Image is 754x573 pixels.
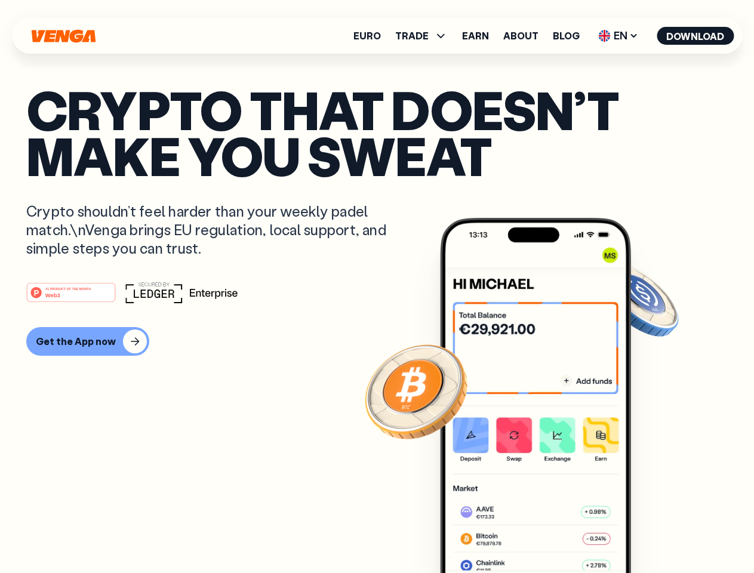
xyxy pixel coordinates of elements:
span: TRADE [395,29,448,43]
button: Get the App now [26,327,149,356]
div: Get the App now [36,335,116,347]
img: Bitcoin [362,337,470,445]
p: Crypto that doesn’t make you sweat [26,87,728,178]
a: Earn [462,31,489,41]
span: EN [594,26,642,45]
a: Euro [353,31,381,41]
p: Crypto shouldn’t feel harder than your weekly padel match.\nVenga brings EU regulation, local sup... [26,202,404,258]
tspan: Web3 [45,291,60,298]
img: USDC coin [595,257,681,343]
a: #1 PRODUCT OF THE MONTHWeb3 [26,289,116,305]
a: Get the App now [26,327,728,356]
svg: Home [30,29,97,43]
img: flag-uk [598,30,610,42]
a: About [503,31,538,41]
span: TRADE [395,31,429,41]
a: Blog [553,31,580,41]
button: Download [657,27,734,45]
tspan: #1 PRODUCT OF THE MONTH [45,286,91,290]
